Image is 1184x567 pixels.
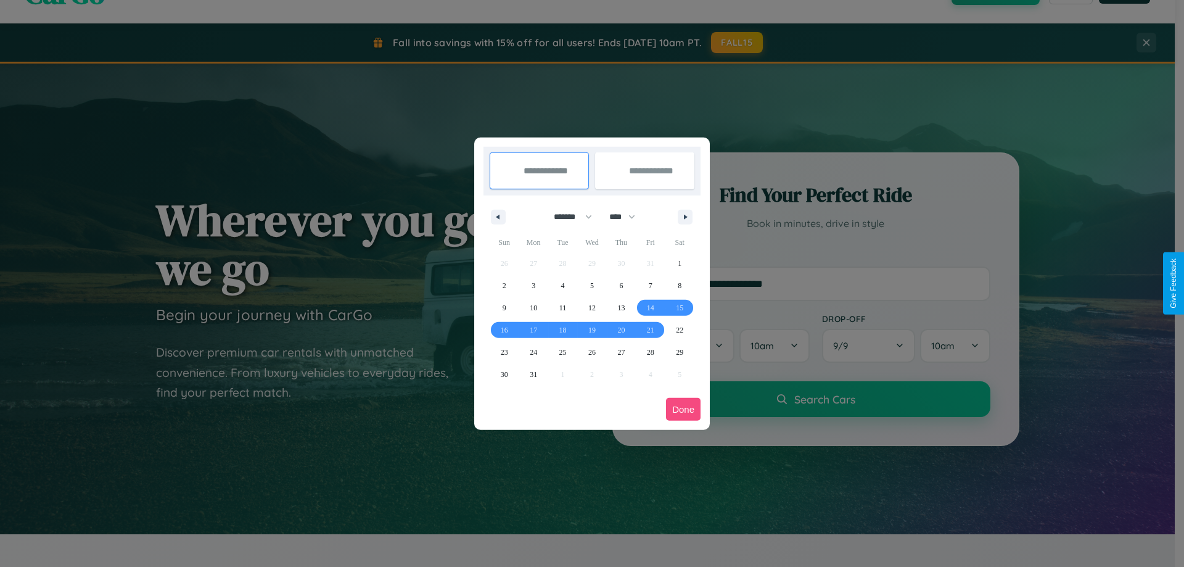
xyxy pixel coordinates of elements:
[588,341,596,363] span: 26
[1169,259,1178,308] div: Give Feedback
[548,233,577,252] span: Tue
[678,275,681,297] span: 8
[647,319,654,341] span: 21
[676,297,683,319] span: 15
[530,341,537,363] span: 24
[636,233,665,252] span: Fri
[577,233,606,252] span: Wed
[666,398,701,421] button: Done
[607,233,636,252] span: Thu
[665,252,694,275] button: 1
[519,297,548,319] button: 10
[503,297,506,319] span: 9
[588,319,596,341] span: 19
[607,297,636,319] button: 13
[636,319,665,341] button: 21
[577,297,606,319] button: 12
[532,275,535,297] span: 3
[548,297,577,319] button: 11
[490,275,519,297] button: 2
[577,319,606,341] button: 19
[519,275,548,297] button: 3
[490,341,519,363] button: 23
[607,275,636,297] button: 6
[647,341,654,363] span: 28
[501,363,508,386] span: 30
[577,275,606,297] button: 5
[519,363,548,386] button: 31
[636,275,665,297] button: 7
[607,319,636,341] button: 20
[501,319,508,341] span: 16
[617,319,625,341] span: 20
[678,252,681,275] span: 1
[665,233,694,252] span: Sat
[530,297,537,319] span: 10
[490,363,519,386] button: 30
[559,319,567,341] span: 18
[548,319,577,341] button: 18
[519,341,548,363] button: 24
[503,275,506,297] span: 2
[590,275,594,297] span: 5
[548,275,577,297] button: 4
[490,297,519,319] button: 9
[501,341,508,363] span: 23
[665,341,694,363] button: 29
[588,297,596,319] span: 12
[649,275,652,297] span: 7
[676,319,683,341] span: 22
[636,297,665,319] button: 14
[665,275,694,297] button: 8
[559,297,567,319] span: 11
[519,233,548,252] span: Mon
[607,341,636,363] button: 27
[619,275,623,297] span: 6
[519,319,548,341] button: 17
[617,297,625,319] span: 13
[577,341,606,363] button: 26
[647,297,654,319] span: 14
[665,297,694,319] button: 15
[548,341,577,363] button: 25
[636,341,665,363] button: 28
[561,275,565,297] span: 4
[490,319,519,341] button: 16
[490,233,519,252] span: Sun
[617,341,625,363] span: 27
[559,341,567,363] span: 25
[530,363,537,386] span: 31
[530,319,537,341] span: 17
[665,319,694,341] button: 22
[676,341,683,363] span: 29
